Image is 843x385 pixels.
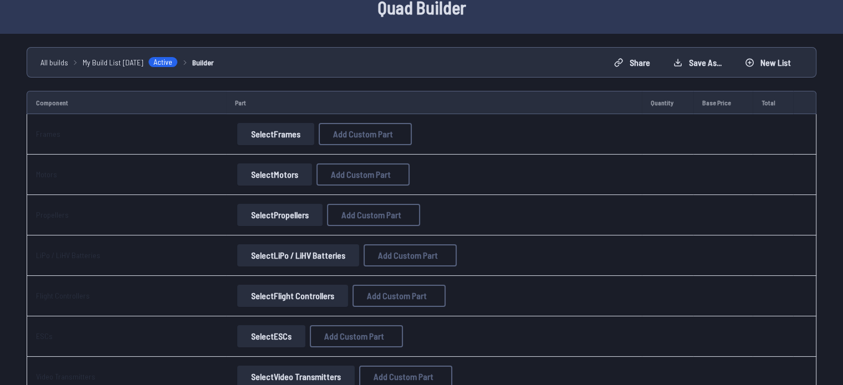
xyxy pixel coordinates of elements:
[36,291,90,300] a: Flight Controllers
[36,210,69,219] a: Propellers
[319,123,412,145] button: Add Custom Part
[664,54,731,71] button: Save as...
[235,163,314,186] a: SelectMotors
[235,325,308,347] a: SelectESCs
[237,204,323,226] button: SelectPropellers
[36,372,95,381] a: Video Transmitters
[367,291,427,300] span: Add Custom Part
[333,130,393,138] span: Add Custom Part
[316,163,410,186] button: Add Custom Part
[364,244,457,266] button: Add Custom Part
[40,57,68,68] a: All builds
[735,54,800,71] button: New List
[341,211,401,219] span: Add Custom Part
[237,325,305,347] button: SelectESCs
[36,170,57,179] a: Motors
[36,129,60,138] a: Frames
[237,163,312,186] button: SelectMotors
[310,325,403,347] button: Add Custom Part
[753,91,793,114] td: Total
[226,91,642,114] td: Part
[237,285,348,307] button: SelectFlight Controllers
[235,244,361,266] a: SelectLiPo / LiHV Batteries
[27,91,226,114] td: Component
[352,285,446,307] button: Add Custom Part
[378,251,438,260] span: Add Custom Part
[693,91,753,114] td: Base Price
[192,57,214,68] a: Builder
[605,54,660,71] button: Share
[36,250,100,260] a: LiPo / LiHV Batteries
[327,204,420,226] button: Add Custom Part
[83,57,144,68] span: My Build List [DATE]
[324,332,384,341] span: Add Custom Part
[237,244,359,266] button: SelectLiPo / LiHV Batteries
[331,170,391,179] span: Add Custom Part
[148,57,178,68] span: Active
[235,285,350,307] a: SelectFlight Controllers
[374,372,433,381] span: Add Custom Part
[237,123,314,145] button: SelectFrames
[36,331,53,341] a: ESCs
[83,57,178,68] a: My Build List [DATE]Active
[642,91,693,114] td: Quantity
[235,204,325,226] a: SelectPropellers
[235,123,316,145] a: SelectFrames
